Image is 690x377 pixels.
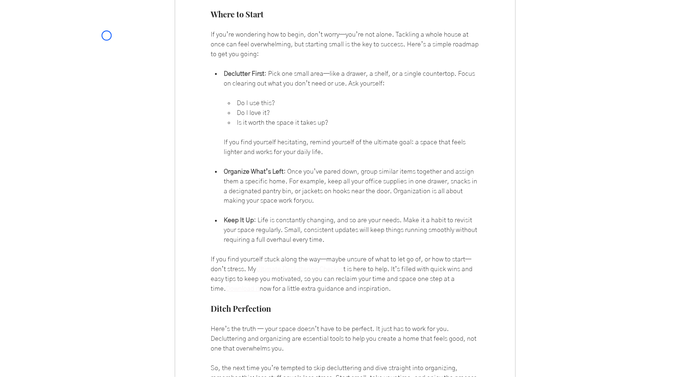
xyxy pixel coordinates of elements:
span: If you find yourself stuck along the way—maybe unsure of what to let go of, or how to start—don’t... [211,257,472,273]
span: : Pick one small area—like a drawer, a shelf, or a single countertop. Focus on clearing out what ... [224,71,477,87]
span: If you find yourself hesitating, remind yourself of the ultimate goal: a space that feels lighter... [224,139,467,156]
span: Organize What’s Left [224,169,284,175]
span: . [312,198,314,204]
a: Download it [226,286,260,293]
span: : Once you’ve pared down, group similar items together and assign them a specific home. For examp... [224,169,479,204]
span: Is it worth the space it takes up? [237,120,329,126]
span: now for a little extra guidance and inspiration. [260,286,391,293]
span: you [302,198,312,204]
span: Here’s the truth — your space doesn’t have to be perfect. It just has to work for you. Declutteri... [211,326,478,352]
a: Ultimate Decluttering Checklis [256,266,344,273]
span: If you’re wondering how to begin, don’t worry—you’re not alone. Tackling a whole house at once ca... [211,32,480,58]
span: Keep It Up [224,217,254,224]
span: : Life is constantly changing, and so are your needs. Make it a habit to revisit your space regul... [224,217,479,244]
span: Do I love it? [237,110,270,116]
span: Where to Start [211,9,264,20]
span: Do I use this? [237,100,275,107]
span: Declutter First [224,71,265,77]
span: t is here to help. It’s filled with quick wins and easy tips to keep you motivated, so you can re... [211,266,474,293]
span: Ditch Perfection [211,303,272,314]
